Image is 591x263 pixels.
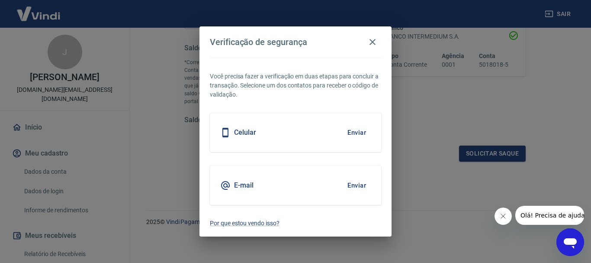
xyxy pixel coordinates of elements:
button: Enviar [343,123,371,142]
h4: Verificação de segurança [210,37,307,47]
iframe: Fechar mensagem [495,208,512,225]
span: Olá! Precisa de ajuda? [5,6,73,13]
iframe: Mensagem da empresa [515,206,584,225]
h5: E-mail [234,181,254,190]
h5: Celular [234,128,256,137]
a: Por que estou vendo isso? [210,219,381,228]
p: Você precisa fazer a verificação em duas etapas para concluir a transação. Selecione um dos conta... [210,72,381,99]
button: Enviar [343,176,371,195]
iframe: Botão para abrir a janela de mensagens [556,228,584,256]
